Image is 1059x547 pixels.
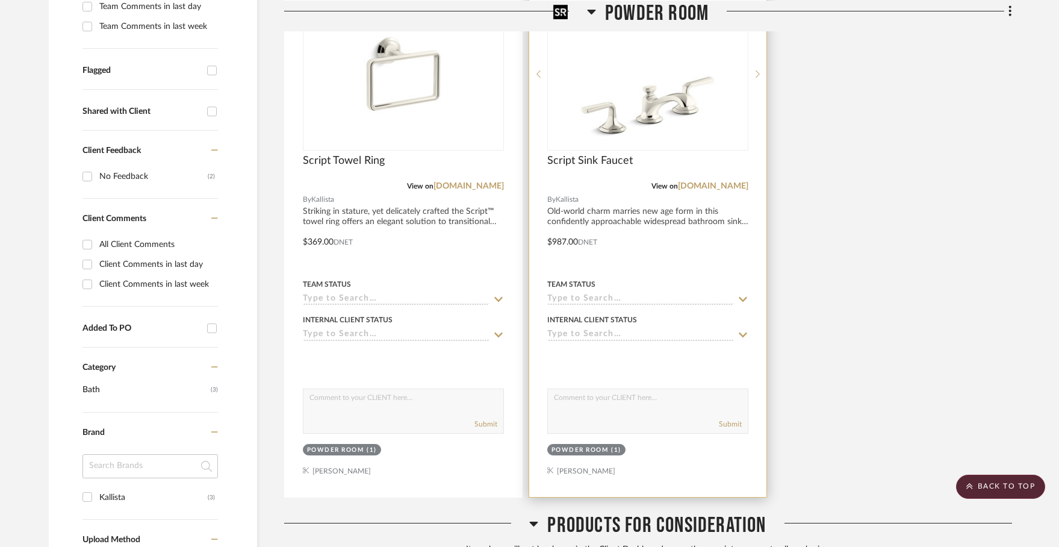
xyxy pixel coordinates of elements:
[82,428,105,437] span: Brand
[307,446,364,455] div: Powder Room
[547,513,766,539] span: Products For Consideration
[99,255,215,274] div: Client Comments in last day
[82,146,141,155] span: Client Feedback
[99,235,215,254] div: All Client Comments
[82,107,201,117] div: Shared with Client
[82,324,201,334] div: Added To PO
[82,214,146,223] span: Client Comments
[547,294,734,305] input: Type to Search…
[551,446,609,455] div: Powder Room
[433,182,504,190] a: [DOMAIN_NAME]
[547,314,637,325] div: Internal Client Status
[82,66,201,76] div: Flagged
[303,314,393,325] div: Internal Client Status
[611,446,621,455] div: (1)
[82,536,140,544] span: Upload Method
[82,454,218,478] input: Search Brands
[303,279,351,290] div: Team Status
[208,167,215,186] div: (2)
[956,475,1045,499] scroll-to-top-button: BACK TO TOP
[547,279,595,290] div: Team Status
[303,330,489,341] input: Type to Search…
[82,380,208,400] span: Bath
[651,183,678,190] span: View on
[211,380,218,399] span: (3)
[99,488,208,507] div: Kallista
[556,194,579,205] span: Kallista
[99,275,215,294] div: Client Comments in last week
[82,363,116,373] span: Category
[367,446,377,455] div: (1)
[99,167,208,186] div: No Feedback
[547,154,633,167] span: Script Sink Faucet
[547,330,734,341] input: Type to Search…
[678,182,748,190] a: [DOMAIN_NAME]
[407,183,433,190] span: View on
[99,17,215,36] div: Team Comments in last week
[303,154,385,167] span: Script Towel Ring
[311,194,334,205] span: Kallista
[208,488,215,507] div: (3)
[303,194,311,205] span: By
[547,194,556,205] span: By
[474,419,497,430] button: Submit
[303,294,489,305] input: Type to Search…
[719,419,742,430] button: Submit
